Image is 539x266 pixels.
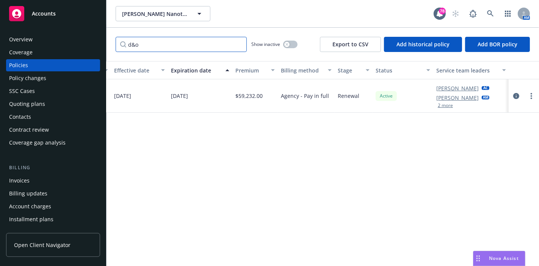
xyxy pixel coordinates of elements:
[9,33,33,46] div: Overview
[332,41,368,48] span: Export to CSV
[478,41,517,48] span: Add BOR policy
[6,187,100,200] a: Billing updates
[500,6,515,21] a: Switch app
[6,175,100,187] a: Invoices
[384,37,462,52] button: Add historical policy
[439,8,446,14] div: 78
[281,66,323,74] div: Billing method
[6,46,100,58] a: Coverage
[9,200,51,212] div: Account charges
[9,85,35,97] div: SSC Cases
[448,6,463,21] a: Start snowing
[6,85,100,97] a: SSC Cases
[489,255,519,261] span: Nova Assist
[281,92,329,100] span: Agency - Pay in full
[6,72,100,84] a: Policy changes
[116,37,247,52] input: Filter by keyword...
[338,66,361,74] div: Stage
[251,41,280,47] span: Show inactive
[527,91,536,101] a: more
[6,124,100,136] a: Contract review
[171,92,188,100] span: [DATE]
[6,200,100,212] a: Account charges
[9,213,53,225] div: Installment plans
[473,251,483,266] div: Drag to move
[320,37,381,52] button: Export to CSV
[171,66,221,74] div: Expiration date
[9,187,47,200] div: Billing updates
[9,72,46,84] div: Policy changes
[9,98,45,110] div: Quoting plans
[396,41,450,48] span: Add historical policy
[9,111,31,123] div: Contacts
[6,213,100,225] a: Installment plans
[6,98,100,110] a: Quoting plans
[6,3,100,24] a: Accounts
[465,37,530,52] button: Add BOR policy
[32,11,56,17] span: Accounts
[235,92,263,100] span: $59,232.00
[6,111,100,123] a: Contacts
[6,59,100,71] a: Policies
[9,137,66,149] div: Coverage gap analysis
[278,61,335,79] button: Billing method
[376,66,422,74] div: Status
[235,66,266,74] div: Premium
[433,61,509,79] button: Service team leaders
[114,66,157,74] div: Effective date
[14,241,71,249] span: Open Client Navigator
[111,61,168,79] button: Effective date
[6,164,100,172] div: Billing
[9,46,33,58] div: Coverage
[168,61,232,79] button: Expiration date
[232,61,278,79] button: Premium
[122,10,188,18] span: [PERSON_NAME] Nanotechnologies, Inc.
[9,124,49,136] div: Contract review
[335,61,373,79] button: Stage
[9,175,30,187] div: Invoices
[9,59,28,71] div: Policies
[483,6,498,21] a: Search
[373,61,433,79] button: Status
[6,33,100,46] a: Overview
[379,93,394,99] span: Active
[116,6,210,21] button: [PERSON_NAME] Nanotechnologies, Inc.
[436,94,479,102] a: [PERSON_NAME]
[114,92,131,100] span: [DATE]
[6,137,100,149] a: Coverage gap analysis
[465,6,481,21] a: Report a Bug
[438,103,453,108] button: 2 more
[512,91,521,101] a: circleInformation
[436,84,479,92] a: [PERSON_NAME]
[473,251,525,266] button: Nova Assist
[436,66,498,74] div: Service team leaders
[338,92,359,100] span: Renewal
